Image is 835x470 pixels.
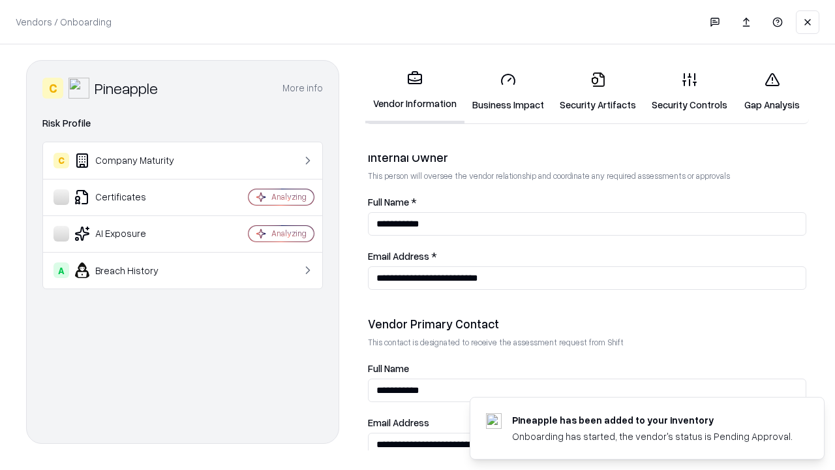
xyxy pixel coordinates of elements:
div: Pineapple [95,78,158,99]
a: Gap Analysis [735,61,809,122]
img: pineappleenergy.com [486,413,502,429]
label: Email Address * [368,251,806,261]
div: Onboarding has started, the vendor's status is Pending Approval. [512,430,793,443]
label: Full Name * [368,197,806,207]
a: Business Impact [464,61,552,122]
div: Vendor Primary Contact [368,316,806,332]
div: Analyzing [271,191,307,202]
div: Analyzing [271,228,307,239]
a: Security Controls [644,61,735,122]
a: Security Artifacts [552,61,644,122]
div: Pineapple has been added to your inventory [512,413,793,427]
label: Email Address [368,418,806,428]
div: C [42,78,63,99]
p: Vendors / Onboarding [16,15,112,29]
img: Pineapple [68,78,89,99]
p: This contact is designated to receive the assessment request from Shift [368,337,806,348]
div: Risk Profile [42,116,323,131]
div: AI Exposure [53,226,209,242]
div: Certificates [53,189,209,205]
button: More info [282,76,323,100]
div: Breach History [53,262,209,278]
a: Vendor Information [365,60,464,123]
div: Company Maturity [53,153,209,168]
label: Full Name [368,364,806,373]
div: Internal Owner [368,149,806,165]
p: This person will oversee the vendor relationship and coordinate any required assessments or appro... [368,170,806,181]
div: C [53,153,69,168]
div: A [53,262,69,278]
